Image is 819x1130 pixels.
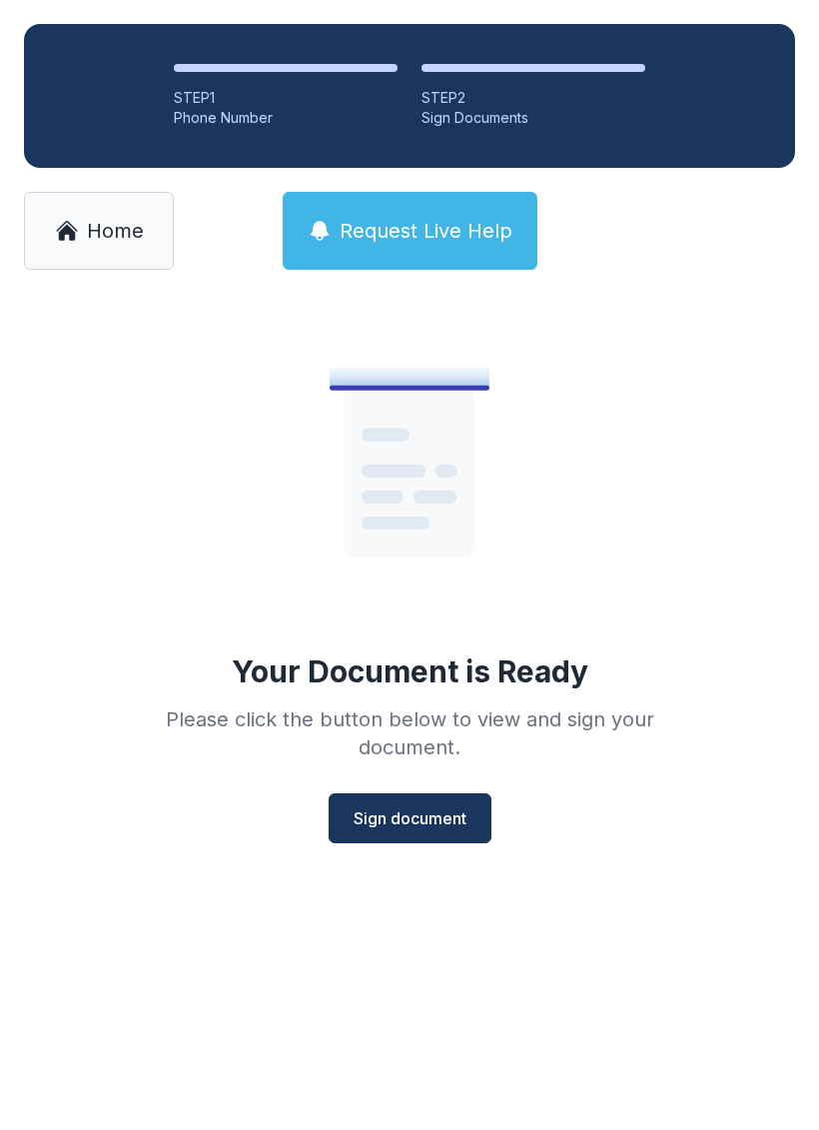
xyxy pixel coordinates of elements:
div: STEP 2 [421,88,645,108]
div: STEP 1 [174,88,398,108]
div: Please click the button below to view and sign your document. [122,705,697,761]
div: Phone Number [174,108,398,128]
span: Home [87,217,144,245]
div: Your Document is Ready [232,653,588,689]
span: Request Live Help [340,217,512,245]
div: Sign Documents [421,108,645,128]
span: Sign document [354,806,466,830]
